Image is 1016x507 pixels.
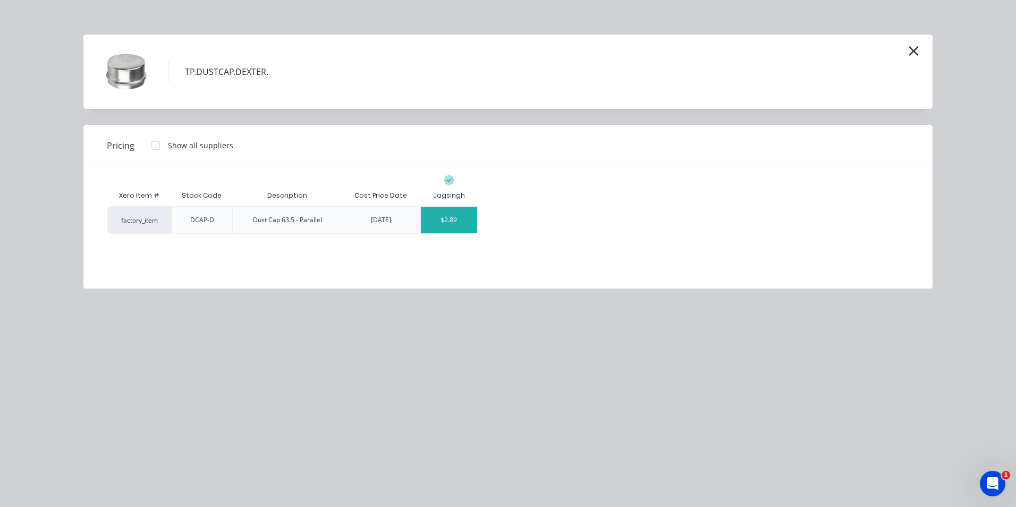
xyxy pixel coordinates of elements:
[168,140,233,151] div: Show all suppliers
[99,45,153,98] img: TP.DUSTCAP.DEXTER.
[259,182,316,209] div: Description
[173,182,230,209] div: Stock Code
[421,207,478,233] div: $2.89
[980,471,1005,496] iframe: Intercom live chat
[190,215,214,225] div: DCAP-D
[433,191,465,200] div: Jagsingh
[185,65,268,78] div: TP.DUSTCAP.DEXTER.
[371,215,391,225] div: [DATE]
[1002,471,1010,479] span: 1
[107,139,134,152] span: Pricing
[346,182,416,209] div: Cost Price Date
[107,185,171,206] div: Xero Item #
[253,215,322,225] div: Dust Cap 63.5 - Parallel
[107,206,171,234] div: factory_item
